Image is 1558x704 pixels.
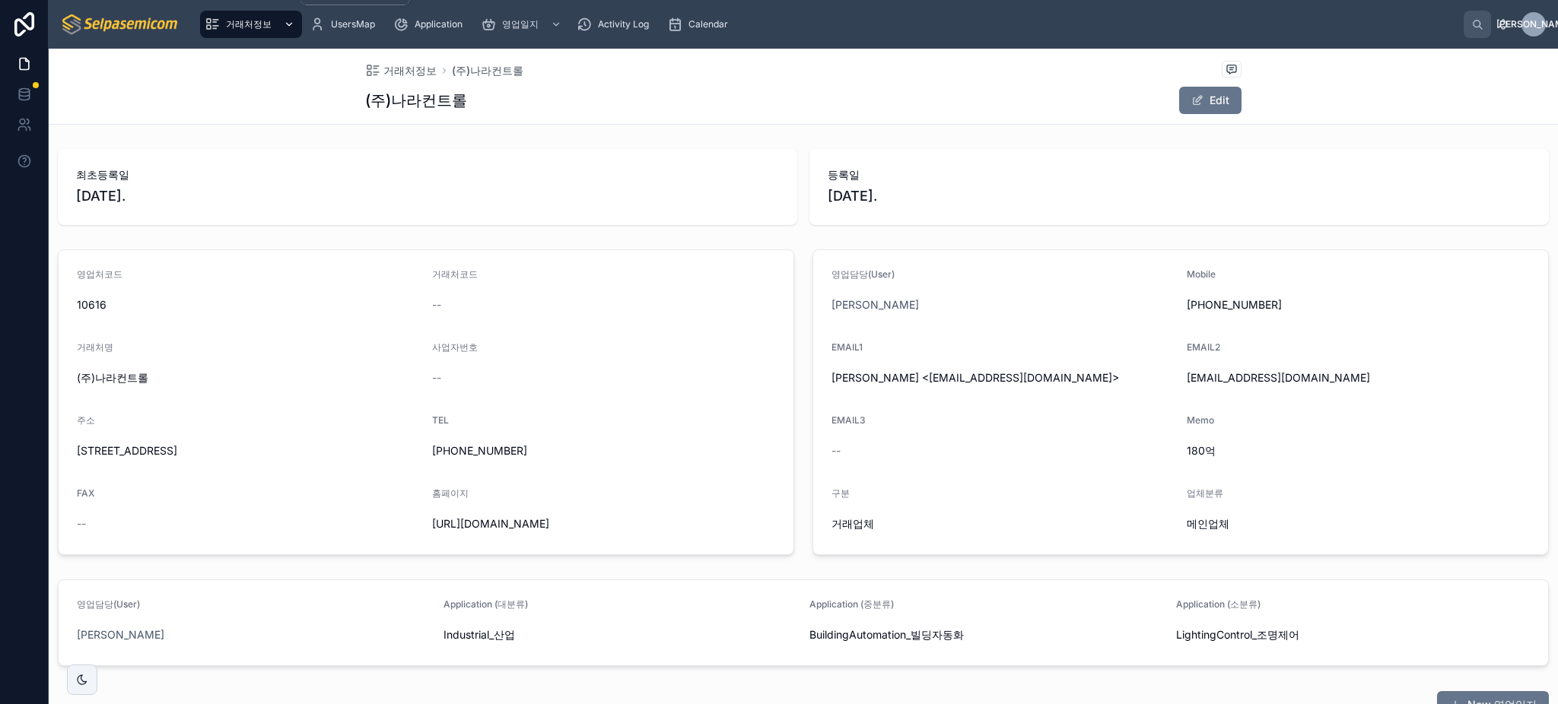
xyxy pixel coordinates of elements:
span: 거래처정보 [226,18,272,30]
span: 구분 [831,487,850,499]
img: App logo [61,12,180,36]
span: Application (소분류) [1176,598,1261,610]
span: [PHONE_NUMBER] [432,443,775,458]
span: 거래처코드 [432,268,478,280]
span: [DATE]. [76,186,779,207]
span: Application (중분류) [809,598,894,610]
span: 거래처명 [77,341,113,353]
span: Industrial_산업 [444,627,515,642]
span: 메인업체 [1187,516,1229,531]
span: 주소 [77,414,95,426]
a: 거래처정보 [200,11,302,38]
span: [PHONE_NUMBER] [1187,297,1530,312]
span: 업체분류 [1187,487,1223,499]
span: Memo [1187,414,1214,426]
span: EMAIL3 [831,414,866,426]
span: 최초등록일 [76,167,779,182]
span: UsersMap [331,18,375,30]
span: -- [831,443,841,458]
span: EMAIL1 [831,341,863,353]
span: EMAIL2 [1187,341,1220,353]
span: -- [432,370,441,385]
span: (주)나라컨트롤 [77,370,420,385]
span: [PERSON_NAME] <[EMAIL_ADDRESS][DOMAIN_NAME]> [831,370,1175,385]
button: Edit [1179,87,1242,114]
span: Calendar [688,18,728,30]
span: 영업일지 [502,18,539,30]
a: [PERSON_NAME] [831,297,919,312]
span: -- [77,516,86,531]
span: Application [415,18,463,30]
span: 영업담당(User) [77,598,140,610]
a: [PERSON_NAME] [77,627,164,642]
a: (주)나라컨트롤 [452,63,523,78]
span: Mobile [1187,268,1216,280]
span: 10616 [77,297,420,312]
span: Activity Log [598,18,649,30]
span: 등록일 [828,167,1531,182]
span: [STREET_ADDRESS] [77,443,420,458]
a: Application [389,11,473,38]
a: Activity Log [572,11,660,38]
span: 영업처코드 [77,268,122,280]
span: [EMAIL_ADDRESS][DOMAIN_NAME] [1187,370,1530,385]
a: 영업일지 [476,11,569,38]
a: 거래처정보 [365,63,437,78]
span: 영업담당(User) [831,268,895,280]
span: 홈페이지 [432,487,469,499]
span: [DATE]. [828,186,1531,207]
span: BuildingAutomation_빌딩자동화 [809,627,964,642]
a: Calendar [663,11,739,38]
span: Application (대분류) [444,598,528,610]
span: [URL][DOMAIN_NAME] [432,516,775,531]
span: 거래처정보 [383,63,437,78]
span: 사업자번호 [432,341,478,353]
div: scrollable content [192,8,1464,41]
a: UsersMap [305,11,386,38]
span: 180억 [1187,443,1530,458]
span: TEL [432,414,449,426]
h1: (주)나라컨트롤 [365,90,467,111]
span: 거래업체 [831,516,874,531]
span: LightingControl_조명제어 [1176,627,1299,642]
span: -- [432,297,441,312]
span: FAX [77,487,94,499]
